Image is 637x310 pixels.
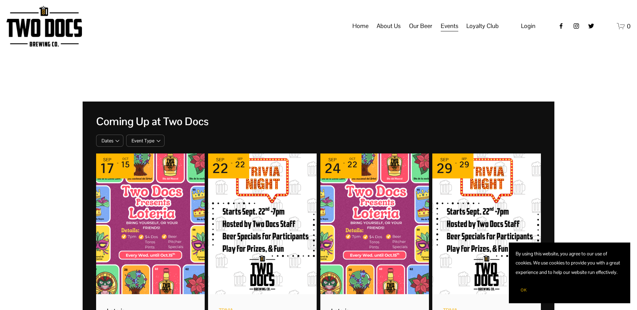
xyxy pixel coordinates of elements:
a: Facebook [558,23,564,29]
span: Login [521,22,535,30]
div: Coming Up at Two Docs [96,115,541,128]
div: Oct [347,158,357,161]
span: Loyalty Club [466,20,499,32]
div: Sep [212,158,228,162]
div: 29 [436,162,453,174]
img: Picture for 'TRIVIA NIGHT' event [432,153,541,294]
div: Event dates: September 29 - September 29 [432,153,473,178]
div: Event dates: September 17 - October 15 [96,153,134,178]
button: Event Type [126,135,165,147]
div: Sep [459,158,469,161]
div: 22 [212,162,228,174]
div: Sep [235,158,245,161]
div: 24 [324,162,341,174]
span: About Us [377,20,401,32]
span: Events [441,20,458,32]
a: folder dropdown [466,20,499,33]
div: 29 [459,161,469,169]
div: Sep [324,158,341,162]
a: Home [352,20,369,33]
div: Sep [436,158,453,162]
div: Oct [121,158,130,161]
div: Event dates: September 24 - October 22 [320,153,361,178]
span: OK [521,287,527,293]
span: Dates [102,138,113,144]
section: Cookie banner [509,243,630,303]
span: Our Beer [409,20,432,32]
a: folder dropdown [377,20,401,33]
img: Picture for 'TRIVIA NIGHT' event [208,153,317,294]
span: Event Type [132,138,154,144]
button: Dates [96,135,123,147]
a: folder dropdown [409,20,432,33]
div: 22 [347,161,357,169]
div: Sep [100,158,114,162]
a: twitter-unauth [588,23,595,29]
div: 15 [121,161,130,169]
div: Event dates: September 22 - September 22 [208,153,249,178]
a: Login [521,20,535,32]
div: 17 [100,162,114,174]
a: instagram-unauth [573,23,580,29]
img: Picture for 'Loteria' event [96,153,205,294]
img: Two Docs Brewing Co. [6,6,82,47]
button: OK [516,284,532,297]
div: 22 [235,161,245,169]
p: By using this website, you agree to our use of cookies. We use cookies to provide you with a grea... [516,249,624,277]
img: Picture for 'Loteria' event [320,153,429,294]
a: 0 items in cart [617,22,631,30]
a: folder dropdown [441,20,458,33]
span: 0 [627,22,631,30]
